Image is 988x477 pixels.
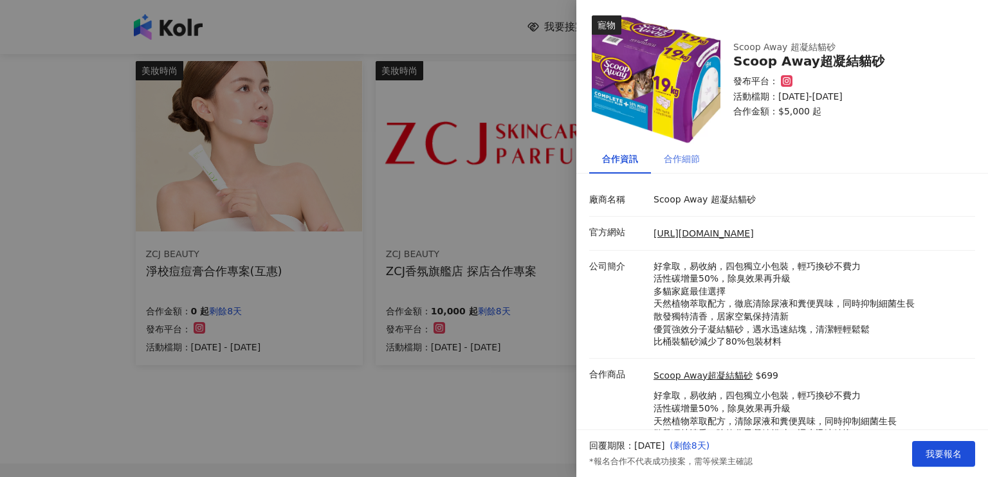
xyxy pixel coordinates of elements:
p: 廠商名稱 [589,194,647,206]
p: 公司簡介 [589,260,647,273]
p: $699 [755,370,778,382]
a: [URL][DOMAIN_NAME] [654,228,754,239]
img: Scoop Away超凝結貓砂 [592,15,720,144]
div: 寵物 [592,15,621,35]
p: 官方網站 [589,226,647,239]
p: 回覆期限：[DATE] [589,440,664,453]
p: 活動檔期：[DATE]-[DATE] [733,91,960,104]
p: 好拿取，易收納，四包獨立小包裝，輕巧換砂不費力​ 活性碳增量50%，除臭效果再升級​ 多貓家庭最佳選擇 天然植物萃取配方，徹底清除尿液和糞便異味，同時抑制細菌生長 散發獨特清香，居家空氣保持清新... [654,260,969,348]
span: 我要報名 [926,449,962,459]
button: 我要報名 [912,441,975,467]
p: *報名合作不代表成功接案，需等候業主確認 [589,456,753,467]
p: 合作金額： $5,000 起 [733,105,960,118]
div: 合作細節 [664,152,700,166]
div: Scoop Away 超凝結貓砂 [733,41,939,54]
div: Scoop Away超凝結貓砂 [733,54,960,69]
div: 合作資訊 [602,152,638,166]
p: 好拿取，易收納，四包獨立小包裝，輕巧換砂不費力​ 活性碳增量50%，除臭效果再升級​ 天然植物萃取配方，清除尿液和糞便異味，同時抑制細菌生長 散發獨特清香，強效分子凝結貓砂，遇水迅速結塊 [654,390,897,440]
p: 合作商品 [589,368,647,381]
p: ( 剩餘8天 ) [670,440,752,453]
p: 發布平台： [733,75,778,88]
a: Scoop Away超凝結貓砂 [654,370,753,382]
p: Scoop Away 超凝結貓砂 [654,194,969,206]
